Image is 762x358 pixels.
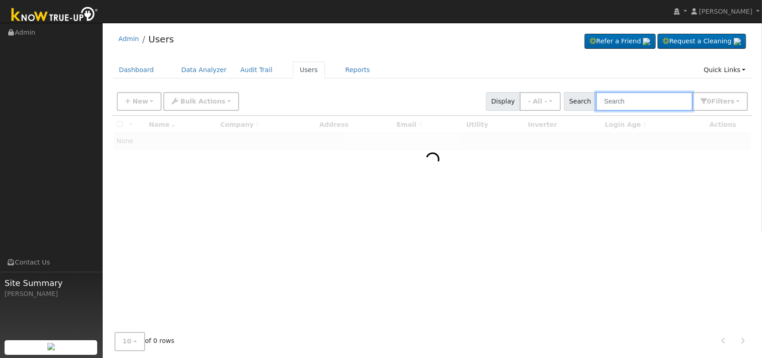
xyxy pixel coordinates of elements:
span: Filter [711,98,735,105]
div: [PERSON_NAME] [5,289,98,299]
a: Users [293,62,325,78]
a: Data Analyzer [174,62,234,78]
input: Search [596,92,693,111]
a: Users [148,34,174,45]
span: Bulk Actions [180,98,225,105]
button: - All - [520,92,561,111]
a: Refer a Friend [585,34,656,49]
button: 10 [115,332,145,351]
span: s [731,98,734,105]
span: 10 [123,338,132,345]
a: Reports [339,62,377,78]
img: retrieve [643,38,650,45]
img: retrieve [734,38,741,45]
button: New [117,92,162,111]
button: Bulk Actions [163,92,239,111]
span: Search [564,92,596,111]
img: Know True-Up [7,5,103,26]
span: Site Summary [5,277,98,289]
span: of 0 rows [115,332,175,351]
a: Admin [119,35,139,42]
span: Display [486,92,520,111]
a: Quick Links [697,62,752,78]
a: Dashboard [112,62,161,78]
img: retrieve [47,343,55,350]
button: 0Filters [692,92,748,111]
a: Audit Trail [234,62,279,78]
span: New [132,98,148,105]
a: Request a Cleaning [658,34,746,49]
span: [PERSON_NAME] [699,8,752,15]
